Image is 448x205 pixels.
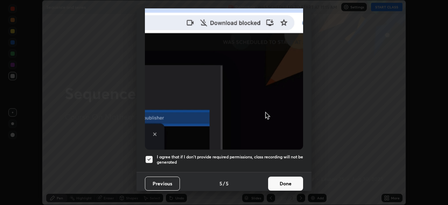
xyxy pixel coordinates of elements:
[226,180,229,187] h4: 5
[268,177,303,191] button: Done
[157,154,303,165] h5: I agree that if I don't provide required permissions, class recording will not be generated
[223,180,225,187] h4: /
[219,180,222,187] h4: 5
[145,177,180,191] button: Previous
